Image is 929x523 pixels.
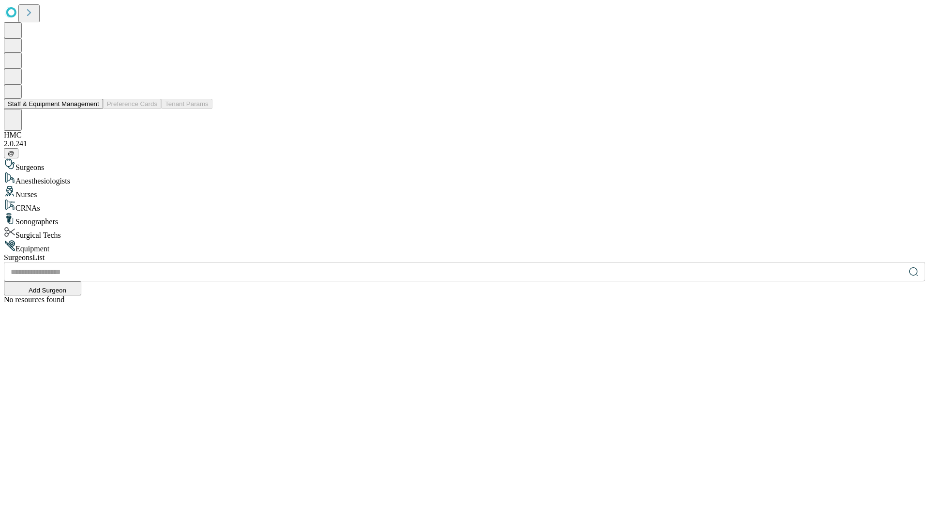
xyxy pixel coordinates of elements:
[4,199,925,213] div: CRNAs
[4,295,925,304] div: No resources found
[4,99,103,109] button: Staff & Equipment Management
[4,148,18,158] button: @
[4,253,925,262] div: Surgeons List
[161,99,212,109] button: Tenant Params
[103,99,161,109] button: Preference Cards
[4,240,925,253] div: Equipment
[8,150,15,157] span: @
[4,131,925,139] div: HMC
[4,213,925,226] div: Sonographers
[4,158,925,172] div: Surgeons
[4,139,925,148] div: 2.0.241
[4,185,925,199] div: Nurses
[4,281,81,295] button: Add Surgeon
[29,287,66,294] span: Add Surgeon
[4,226,925,240] div: Surgical Techs
[4,172,925,185] div: Anesthesiologists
